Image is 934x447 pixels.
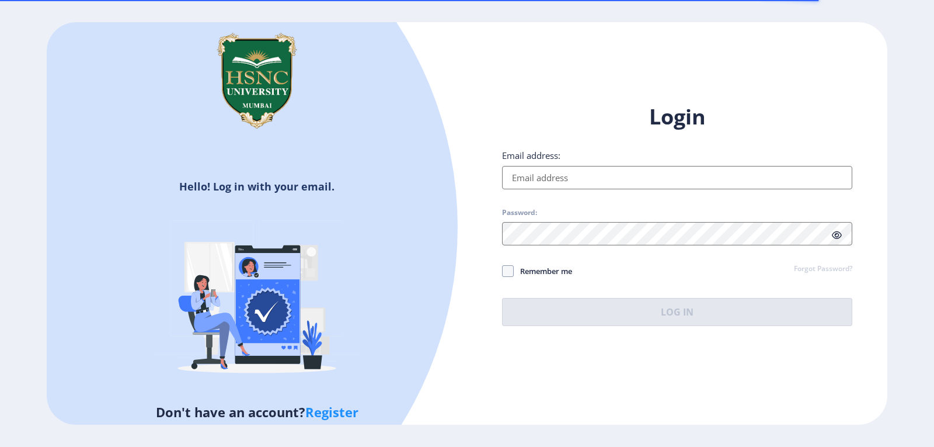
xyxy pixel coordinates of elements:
a: Forgot Password? [794,264,852,275]
label: Email address: [502,150,560,161]
label: Password: [502,208,537,217]
button: Log In [502,298,852,326]
img: hsnc.png [198,22,315,139]
h1: Login [502,103,852,131]
h5: Don't have an account? [55,403,458,421]
span: Remember me [514,264,572,278]
input: Email address [502,166,852,189]
img: Verified-rafiki.svg [155,198,359,403]
a: Register [305,403,358,421]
